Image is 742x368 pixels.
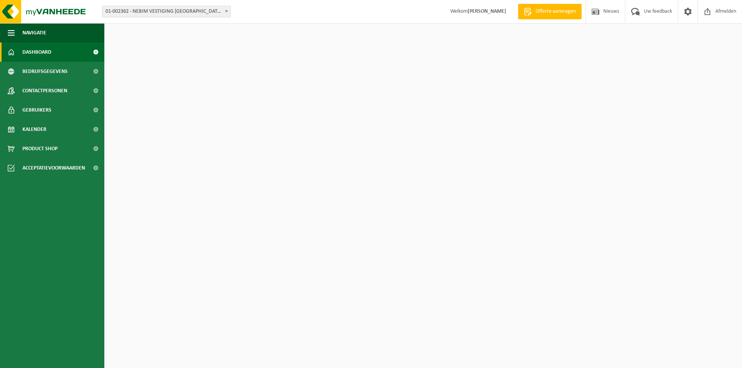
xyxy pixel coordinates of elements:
span: Acceptatievoorwaarden [22,158,85,178]
a: Offerte aanvragen [518,4,582,19]
span: Contactpersonen [22,81,67,100]
span: Navigatie [22,23,46,42]
span: Dashboard [22,42,51,62]
span: 01-002362 - NEBIM VESTIGING GENT - MARIAKERKE [102,6,231,17]
span: Product Shop [22,139,58,158]
span: Bedrijfsgegevens [22,62,68,81]
span: Kalender [22,120,46,139]
strong: [PERSON_NAME] [468,8,506,14]
span: 01-002362 - NEBIM VESTIGING GENT - MARIAKERKE [102,6,230,17]
span: Offerte aanvragen [534,8,578,15]
span: Gebruikers [22,100,51,120]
